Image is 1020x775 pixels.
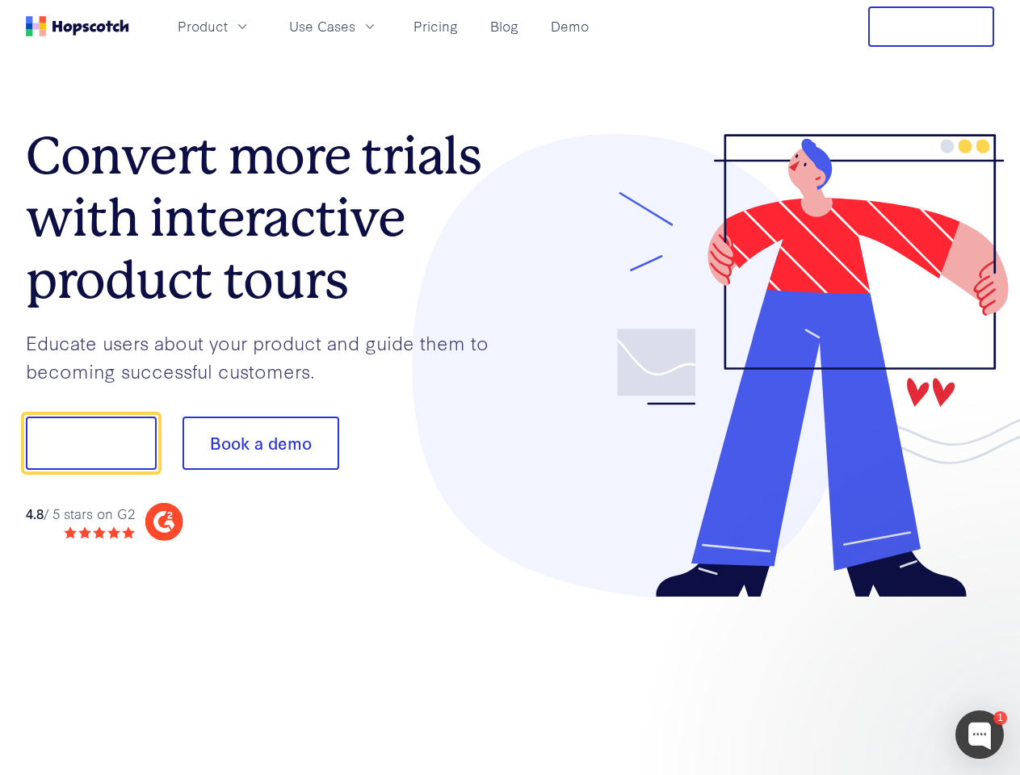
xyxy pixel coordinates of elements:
span: Product [178,16,228,36]
button: Free Trial [868,6,994,47]
a: Pricing [407,13,464,40]
strong: 4.8 [26,504,44,522]
button: Product [168,13,260,40]
div: 1 [993,711,1007,725]
span: Use Cases [289,16,355,36]
button: Show me! [26,417,157,470]
h1: Convert more trials with interactive product tours [26,125,510,311]
button: Book a demo [183,417,339,470]
a: Home [26,16,129,36]
a: Demo [544,13,595,40]
p: Educate users about your product and guide them to becoming successful customers. [26,329,510,384]
button: Use Cases [279,13,388,40]
a: Blog [484,13,525,40]
div: / 5 stars on G2 [26,504,135,524]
